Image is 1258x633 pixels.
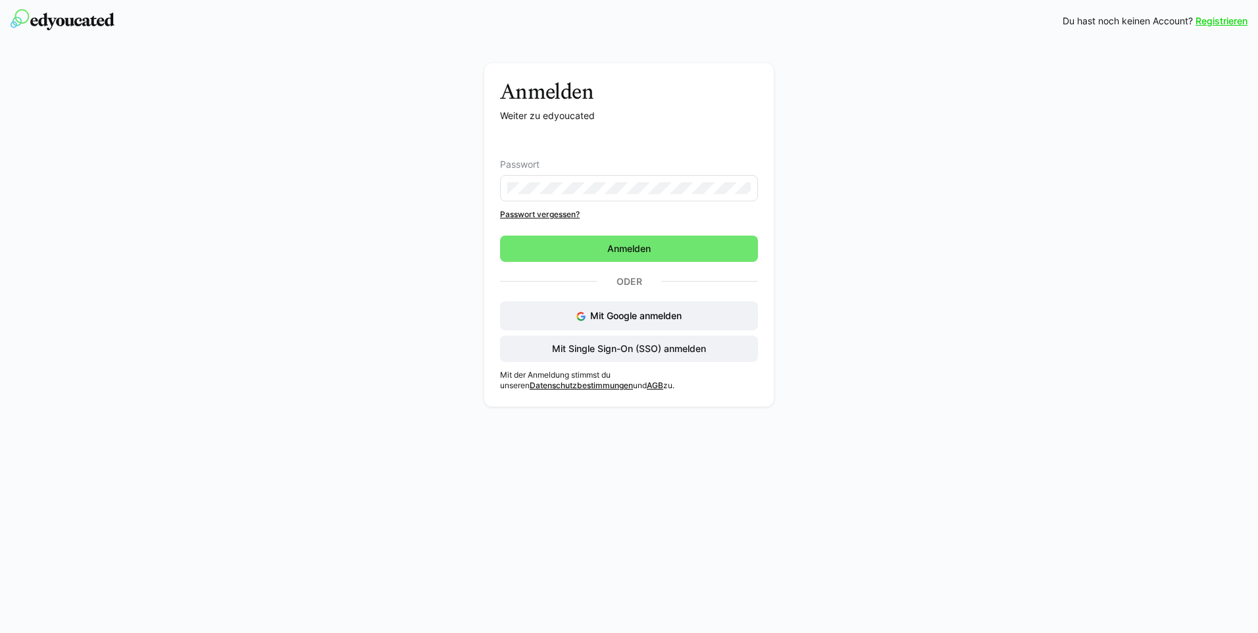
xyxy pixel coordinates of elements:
[605,242,653,255] span: Anmelden
[500,301,758,330] button: Mit Google anmelden
[500,109,758,122] p: Weiter zu edyoucated
[647,380,663,390] a: AGB
[1195,14,1247,28] a: Registrieren
[11,9,114,30] img: edyoucated
[500,336,758,362] button: Mit Single Sign-On (SSO) anmelden
[1063,14,1193,28] span: Du hast noch keinen Account?
[550,342,708,355] span: Mit Single Sign-On (SSO) anmelden
[500,236,758,262] button: Anmelden
[500,79,758,104] h3: Anmelden
[590,310,682,321] span: Mit Google anmelden
[500,209,758,220] a: Passwort vergessen?
[597,272,661,291] p: Oder
[500,159,540,170] span: Passwort
[500,370,758,391] p: Mit der Anmeldung stimmst du unseren und zu.
[530,380,633,390] a: Datenschutzbestimmungen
